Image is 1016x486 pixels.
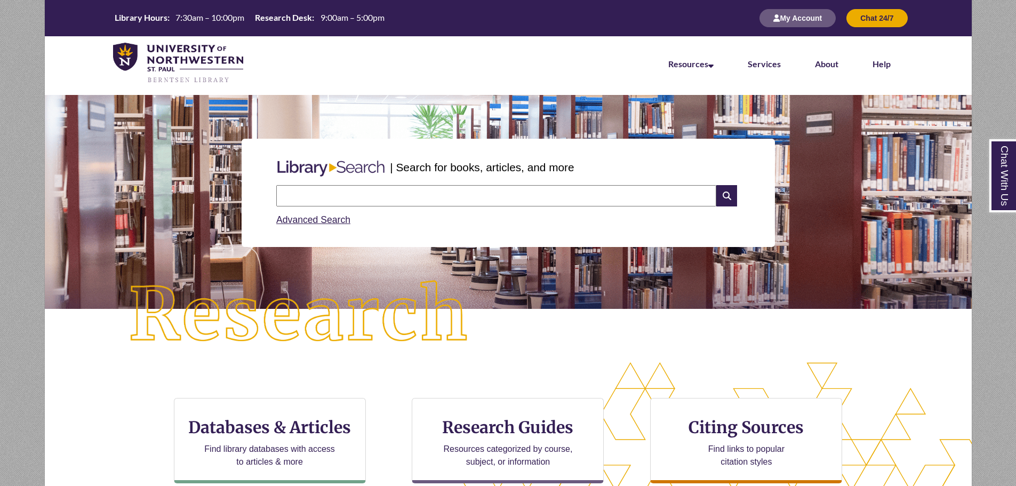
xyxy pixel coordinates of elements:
span: 7:30am – 10:00pm [175,12,244,22]
img: Libary Search [272,156,390,181]
h3: Research Guides [421,417,595,437]
h3: Citing Sources [682,417,812,437]
span: 9:00am – 5:00pm [321,12,385,22]
a: Chat 24/7 [846,13,907,22]
p: Resources categorized by course, subject, or information [438,443,578,468]
th: Library Hours: [110,12,171,23]
button: My Account [759,9,836,27]
button: Chat 24/7 [846,9,907,27]
a: Resources [668,59,714,69]
table: Hours Today [110,12,389,23]
a: Help [873,59,891,69]
a: My Account [759,13,836,22]
a: Hours Today [110,12,389,25]
th: Research Desk: [251,12,316,23]
a: Advanced Search [276,214,350,225]
i: Search [716,185,737,206]
img: Research [91,243,508,388]
p: Find library databases with access to articles & more [200,443,339,468]
a: Databases & Articles Find library databases with access to articles & more [174,398,366,483]
p: | Search for books, articles, and more [390,159,574,176]
a: About [815,59,838,69]
p: Find links to popular citation styles [694,443,798,468]
a: Research Guides Resources categorized by course, subject, or information [412,398,604,483]
img: UNWSP Library Logo [113,43,244,84]
a: Services [748,59,781,69]
a: Citing Sources Find links to popular citation styles [650,398,842,483]
h3: Databases & Articles [183,417,357,437]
